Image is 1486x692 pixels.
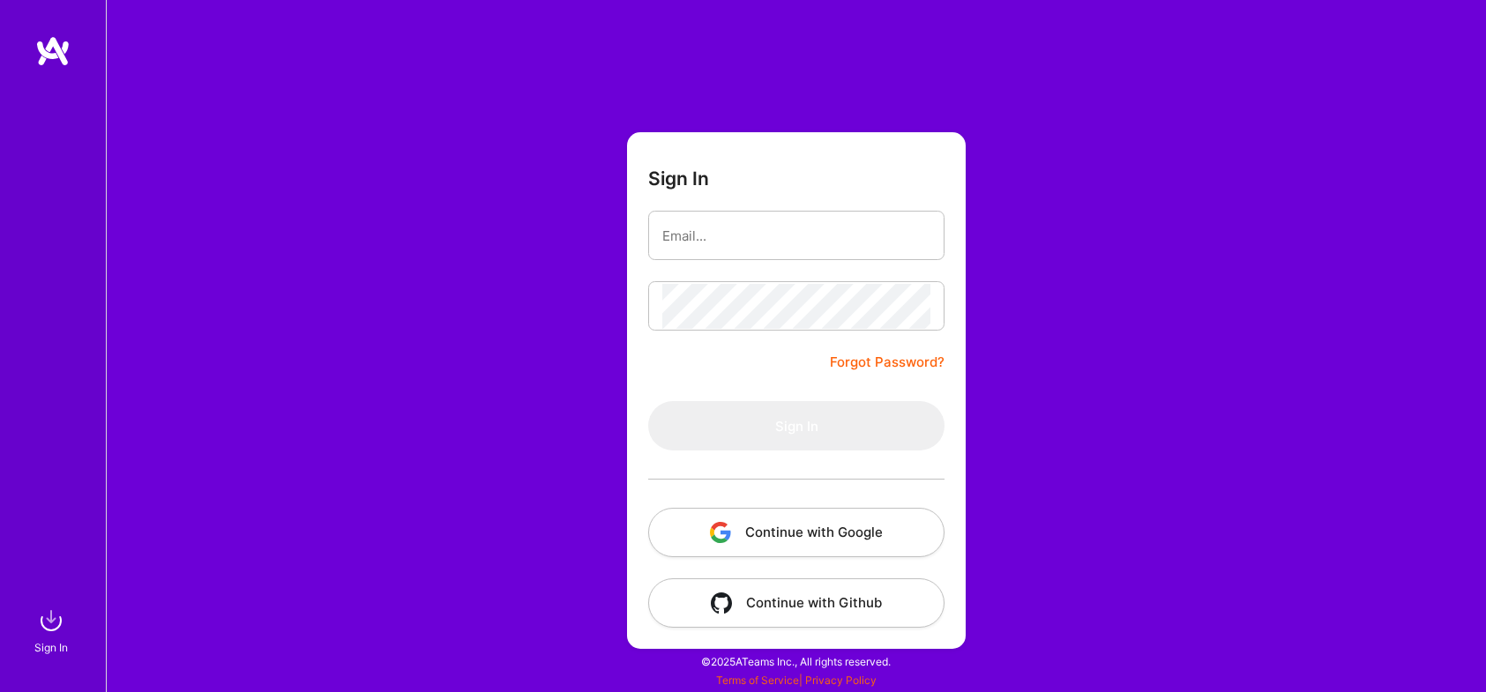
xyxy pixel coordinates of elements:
[34,603,69,638] img: sign in
[716,673,877,687] span: |
[34,638,68,657] div: Sign In
[648,167,709,190] h3: Sign In
[648,508,945,557] button: Continue with Google
[662,213,930,258] input: Email...
[716,673,799,687] a: Terms of Service
[711,592,732,614] img: icon
[106,639,1486,683] div: © 2025 ATeams Inc., All rights reserved.
[648,401,945,450] button: Sign In
[710,522,731,543] img: icon
[805,673,877,687] a: Privacy Policy
[648,578,945,628] button: Continue with Github
[37,603,69,657] a: sign inSign In
[830,352,945,373] a: Forgot Password?
[35,35,71,67] img: logo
